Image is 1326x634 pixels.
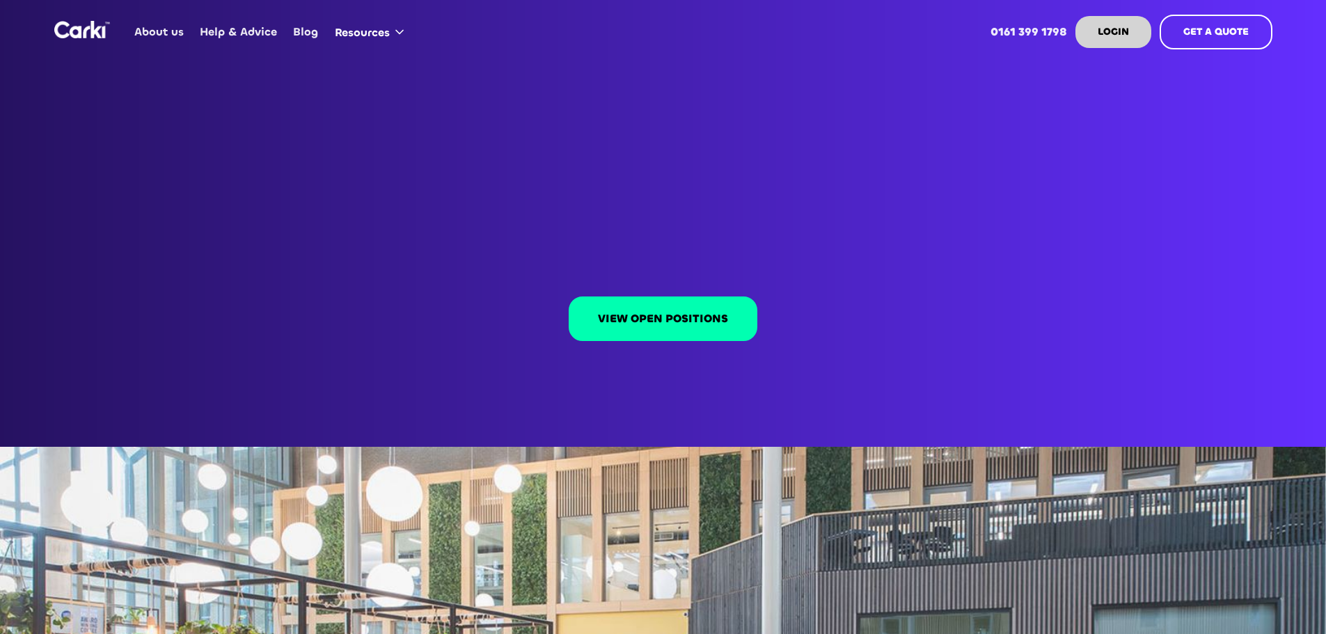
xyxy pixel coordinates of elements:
[127,5,192,59] a: About us
[982,5,1075,59] a: 0161 399 1798
[285,5,326,59] a: Blog
[54,21,110,38] a: home
[1160,15,1272,49] a: GET A QUOTE
[192,5,285,59] a: Help & Advice
[569,296,757,341] a: VIEW OPEN POSITIONS
[1098,25,1129,38] strong: LOGIN
[326,6,418,58] div: Resources
[1183,25,1249,38] strong: GET A QUOTE
[1075,16,1151,48] a: LOGIN
[990,24,1067,39] strong: 0161 399 1798
[335,25,390,40] div: Resources
[54,21,110,38] img: Logo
